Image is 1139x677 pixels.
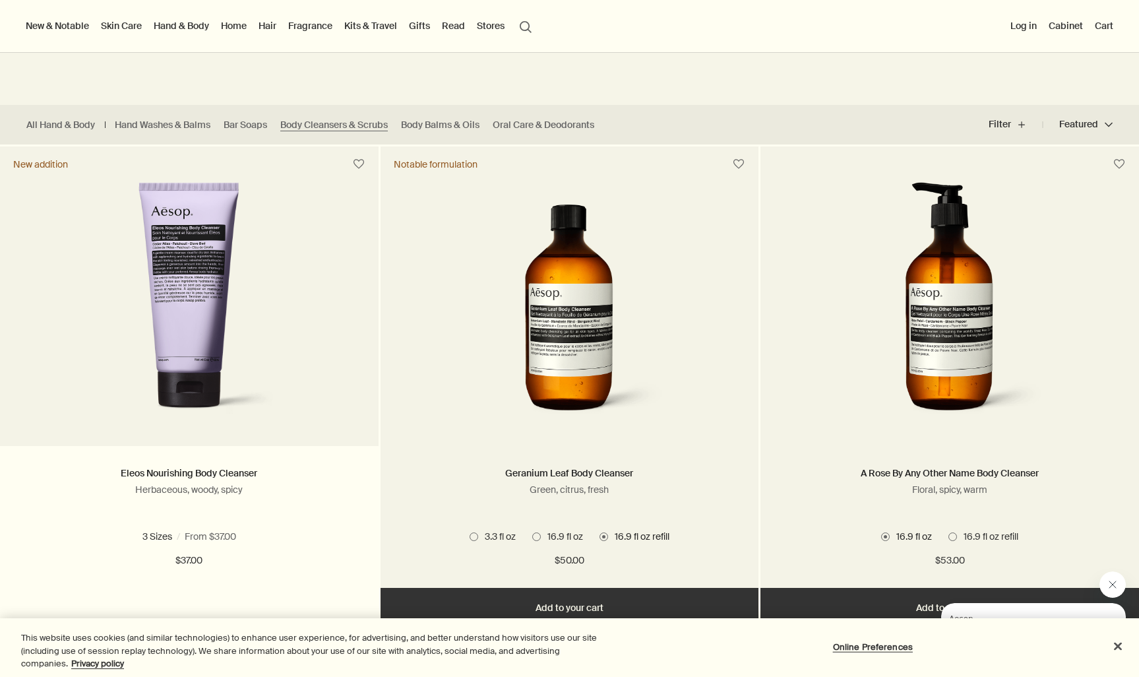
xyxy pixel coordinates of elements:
[347,152,371,176] button: Save to cabinet
[394,158,477,170] div: Notable formulation
[26,119,95,131] a: All Hand & Body
[23,17,92,34] button: New & Notable
[121,467,257,479] a: Eleos Nourishing Body Cleanser
[21,631,627,670] div: This website uses cookies (and similar technologies) to enhance user experience, for advertising,...
[286,17,335,34] a: Fragrance
[989,109,1043,141] button: Filter
[1107,152,1131,176] button: Save to cabinet
[100,531,133,542] span: 6.5 oz
[608,531,669,542] span: 16.9 fl oz refill
[941,603,1126,664] iframe: Message from Aesop
[401,119,479,131] a: Body Balms & Oils
[493,119,594,131] a: Oral Care & Deodorants
[381,182,759,446] a: Geranium Leaf Body Cleanser 500 mL refill in amber bottle with screwcap
[851,182,1049,426] img: A Rose By Any Other Name Body Cleanser with pump
[158,531,200,542] span: 16.9 fl oz
[909,571,1126,664] div: Aesop says "Our consultants are available now to offer personalised product advice.". Open messag...
[832,633,914,660] button: Online Preferences, Opens the preference center dialog
[13,158,68,170] div: New addition
[555,553,584,569] span: $50.00
[1103,631,1132,661] button: Close
[98,17,144,34] a: Skin Care
[780,484,1119,496] p: Floral, spicy, warm
[71,658,124,669] a: More information about your privacy, opens in a new tab
[505,467,633,479] a: Geranium Leaf Body Cleanser
[83,182,295,426] img: Eleos Nourishing Body Cleanser in a purple tube.
[175,553,202,569] span: $37.00
[861,467,1039,479] a: A Rose By Any Other Name Body Cleanser
[1092,17,1116,34] button: Cart
[935,553,965,569] span: $53.00
[1008,17,1039,34] button: Log in
[474,17,507,34] button: Stores
[342,17,400,34] a: Kits & Travel
[218,17,249,34] a: Home
[727,152,751,176] button: Save to cabinet
[760,588,1139,628] button: Add to your cart - $53.00
[439,17,468,34] a: Read
[514,13,538,38] button: Open search
[224,119,267,131] a: Bar Soaps
[478,531,516,542] span: 3.3 fl oz
[471,182,668,426] img: Geranium Leaf Body Cleanser 500 mL refill in amber bottle with screwcap
[115,119,210,131] a: Hand Washes & Balms
[400,484,739,496] p: Green, citrus, fresh
[406,17,433,34] a: Gifts
[541,531,583,542] span: 16.9 fl oz
[760,182,1139,446] a: A Rose By Any Other Name Body Cleanser with pump
[20,484,359,496] p: Herbaceous, woody, spicy
[1046,17,1086,34] a: Cabinet
[225,531,286,542] span: 16.9 fl oz refill
[381,588,759,628] button: Add to your cart - $50.00
[1043,109,1113,141] button: Featured
[957,531,1018,542] span: 16.9 fl oz refill
[8,28,166,65] span: Our consultants are available now to offer personalised product advice.
[256,17,279,34] a: Hair
[280,119,388,131] a: Body Cleansers & Scrubs
[151,17,212,34] a: Hand & Body
[890,531,932,542] span: 16.9 fl oz
[1099,571,1126,598] iframe: Close message from Aesop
